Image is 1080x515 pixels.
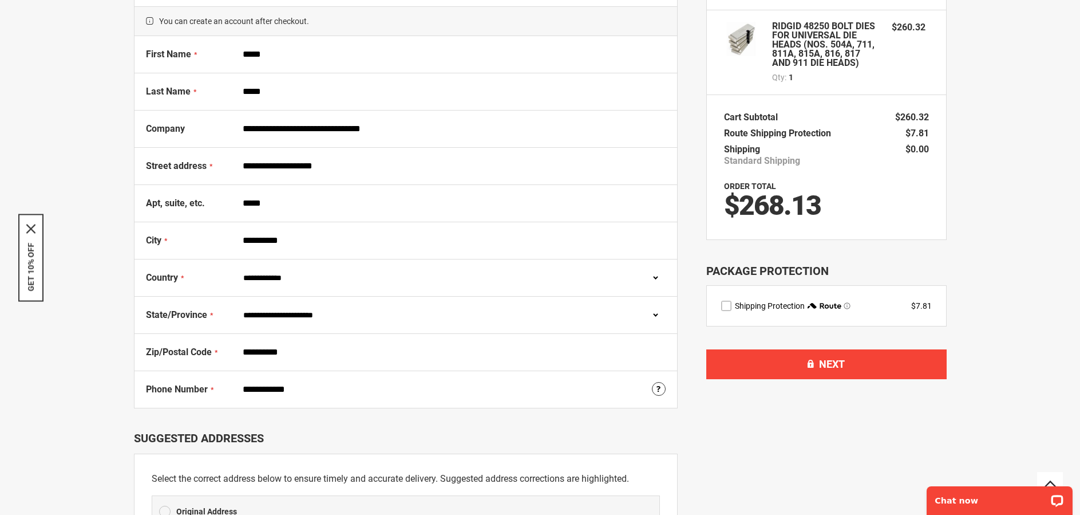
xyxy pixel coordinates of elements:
[895,112,929,123] span: $260.32
[724,182,776,191] strong: Order Total
[146,198,205,209] span: Apt, suite, etc.
[146,309,207,320] span: State/Province
[735,301,805,310] span: Shipping Protection
[905,144,929,155] span: $0.00
[152,471,660,486] p: Select the correct address below to ensure timely and accurate delivery. Suggested address correc...
[721,300,932,312] div: route shipping protection selector element
[724,109,784,125] th: Cart Subtotal
[134,431,678,445] div: Suggested Addresses
[772,22,881,68] strong: RIDGID 48250 BOLT DIES FOR UNIVERSAL DIE HEADS (NOS. 504A, 711, 811A, 815A, 816, 817 AND 911 DIE ...
[724,144,760,155] span: Shipping
[146,347,212,357] span: Zip/Postal Code
[911,300,932,312] div: $7.81
[892,22,925,33] span: $260.32
[146,235,161,246] span: City
[146,384,208,395] span: Phone Number
[26,224,35,233] button: Close
[919,479,1080,515] iframe: LiveChat chat widget
[724,125,837,141] th: Route Shipping Protection
[146,123,185,134] span: Company
[819,358,845,370] span: Next
[844,302,850,309] span: Learn more
[146,272,178,283] span: Country
[789,72,793,83] span: 1
[26,224,35,233] svg: close icon
[146,49,191,60] span: First Name
[905,128,929,139] span: $7.81
[724,155,800,167] span: Standard Shipping
[772,73,785,82] span: Qty
[146,86,191,97] span: Last Name
[706,263,947,280] div: Package Protection
[146,160,207,171] span: Street address
[706,349,947,379] button: Next
[26,242,35,291] button: GET 10% OFF
[134,6,677,36] span: You can create an account after checkout.
[724,189,821,222] span: $268.13
[724,22,758,56] img: RIDGID 48250 BOLT DIES FOR UNIVERSAL DIE HEADS (NOS. 504A, 711, 811A, 815A, 816, 817 AND 911 DIE ...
